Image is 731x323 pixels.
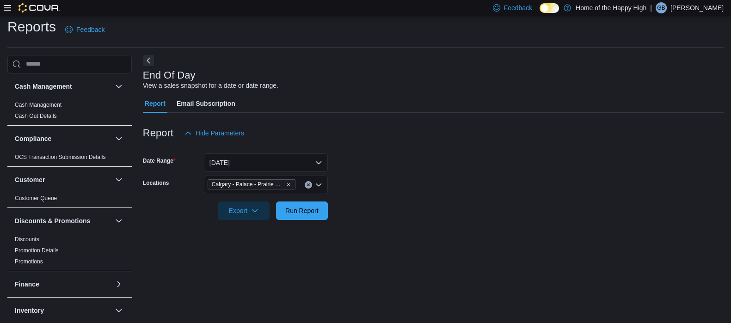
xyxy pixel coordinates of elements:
[223,201,264,220] span: Export
[143,179,169,187] label: Locations
[196,128,244,138] span: Hide Parameters
[15,82,111,91] button: Cash Management
[204,153,328,172] button: [DATE]
[113,215,124,226] button: Discounts & Promotions
[7,193,132,207] div: Customer
[15,306,111,315] button: Inventory
[61,20,108,39] a: Feedback
[15,134,111,143] button: Compliance
[15,82,72,91] h3: Cash Management
[7,18,56,36] h1: Reports
[650,2,652,13] p: |
[177,94,235,113] span: Email Subscription
[15,175,111,184] button: Customer
[113,279,124,290] button: Finance
[212,180,284,189] span: Calgary - Palace - Prairie Records
[143,55,154,66] button: Next
[113,174,124,185] button: Customer
[15,101,61,109] span: Cash Management
[576,2,646,13] p: Home of the Happy High
[208,179,295,189] span: Calgary - Palace - Prairie Records
[218,201,270,220] button: Export
[113,305,124,316] button: Inventory
[315,181,322,189] button: Open list of options
[305,181,312,189] button: Clear input
[15,280,111,289] button: Finance
[15,153,106,161] span: OCS Transaction Submission Details
[15,195,57,201] a: Customer Queue
[670,2,724,13] p: [PERSON_NAME]
[15,134,51,143] h3: Compliance
[15,102,61,108] a: Cash Management
[113,81,124,92] button: Cash Management
[15,216,111,225] button: Discounts & Promotions
[504,3,532,12] span: Feedback
[15,112,57,120] span: Cash Out Details
[15,280,39,289] h3: Finance
[7,234,132,271] div: Discounts & Promotions
[15,306,44,315] h3: Inventory
[15,113,57,119] a: Cash Out Details
[15,236,39,243] a: Discounts
[656,2,667,13] div: Gray Bonato
[286,182,291,187] button: Remove Calgary - Palace - Prairie Records from selection in this group
[143,128,173,139] h3: Report
[15,247,59,254] a: Promotion Details
[76,25,104,34] span: Feedback
[7,99,132,125] div: Cash Management
[15,258,43,265] a: Promotions
[15,175,45,184] h3: Customer
[143,70,196,81] h3: End Of Day
[285,206,319,215] span: Run Report
[7,152,132,166] div: Compliance
[145,94,166,113] span: Report
[143,81,278,91] div: View a sales snapshot for a date or date range.
[540,3,559,13] input: Dark Mode
[15,154,106,160] a: OCS Transaction Submission Details
[276,201,328,220] button: Run Report
[181,124,248,142] button: Hide Parameters
[657,2,665,13] span: GB
[113,133,124,144] button: Compliance
[143,157,176,165] label: Date Range
[15,216,90,225] h3: Discounts & Promotions
[18,3,60,12] img: Cova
